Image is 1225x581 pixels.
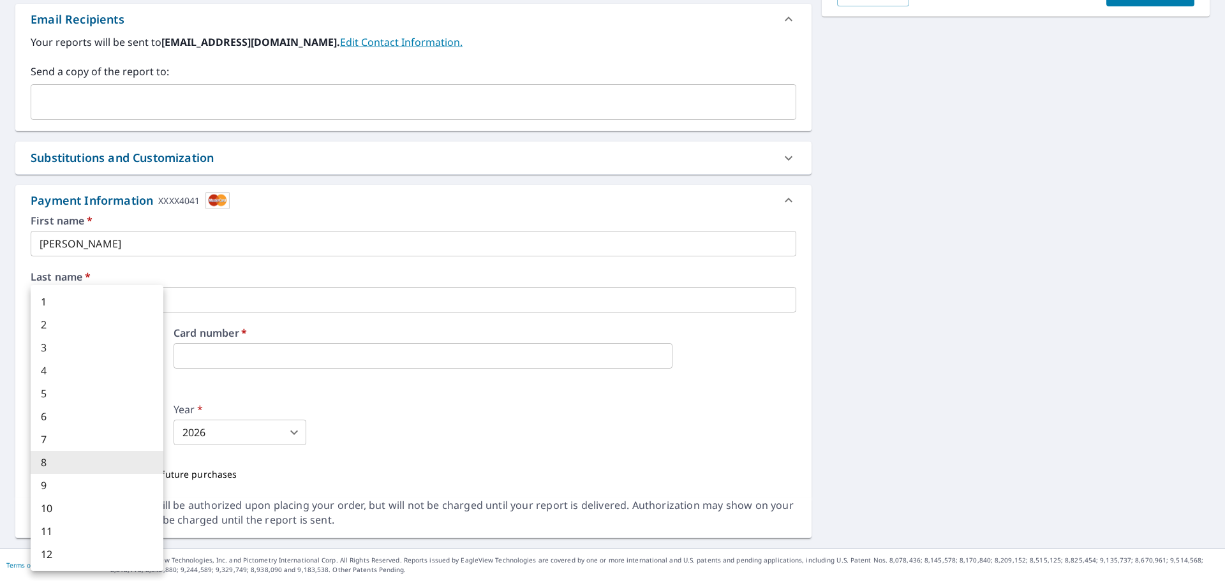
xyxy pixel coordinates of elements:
li: 3 [31,336,163,359]
li: 10 [31,497,163,520]
li: 11 [31,520,163,543]
li: 9 [31,474,163,497]
li: 6 [31,405,163,428]
li: 4 [31,359,163,382]
li: 2 [31,313,163,336]
li: 12 [31,543,163,566]
li: 8 [31,451,163,474]
li: 1 [31,290,163,313]
li: 5 [31,382,163,405]
li: 7 [31,428,163,451]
